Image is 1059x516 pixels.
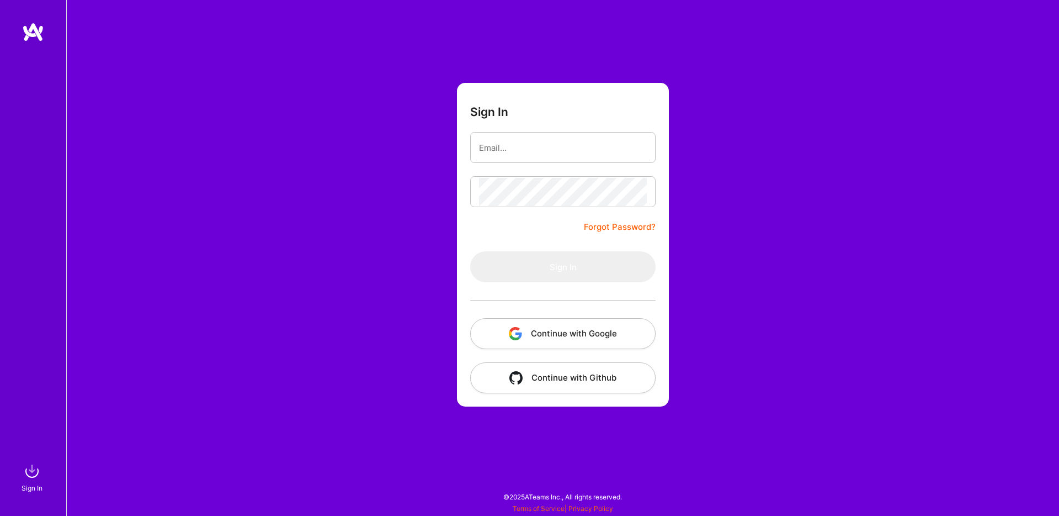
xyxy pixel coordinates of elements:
[509,371,523,385] img: icon
[513,504,565,513] a: Terms of Service
[470,362,656,393] button: Continue with Github
[470,251,656,282] button: Sign In
[22,482,42,494] div: Sign In
[22,22,44,42] img: logo
[584,220,656,234] a: Forgot Password?
[21,460,43,482] img: sign in
[513,504,613,513] span: |
[509,327,522,340] img: icon
[568,504,613,513] a: Privacy Policy
[23,460,43,494] a: sign inSign In
[470,318,656,349] button: Continue with Google
[470,105,508,119] h3: Sign In
[66,483,1059,510] div: © 2025 ATeams Inc., All rights reserved.
[479,134,647,162] input: Email...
